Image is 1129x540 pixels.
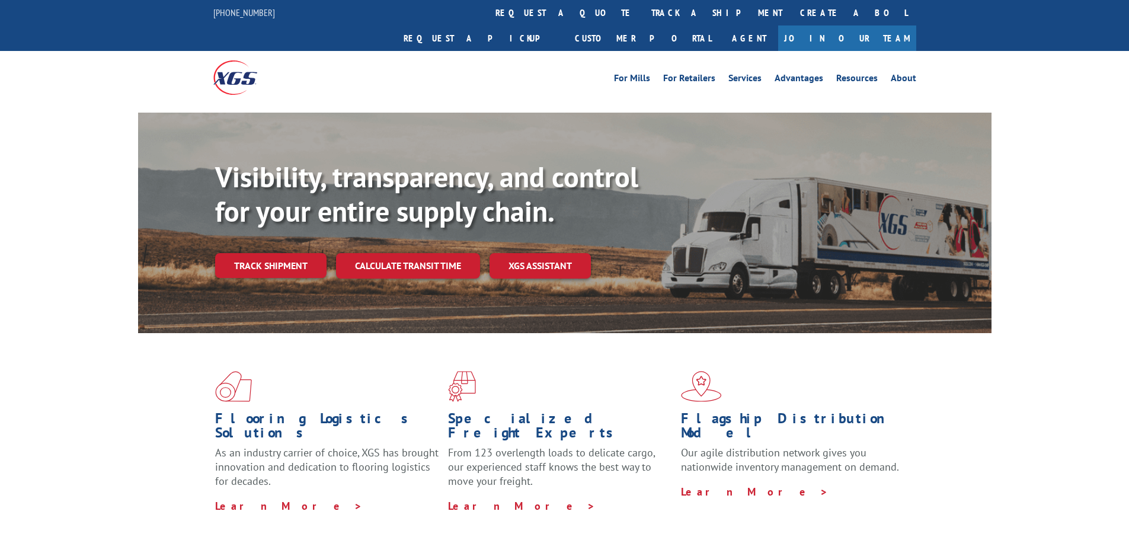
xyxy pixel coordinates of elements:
a: Services [728,74,762,87]
a: [PHONE_NUMBER] [213,7,275,18]
span: Our agile distribution network gives you nationwide inventory management on demand. [681,446,899,474]
a: Learn More > [215,499,363,513]
a: Advantages [775,74,823,87]
img: xgs-icon-focused-on-flooring-red [448,371,476,402]
p: From 123 overlength loads to delicate cargo, our experienced staff knows the best way to move you... [448,446,672,499]
a: Resources [836,74,878,87]
a: Learn More > [448,499,596,513]
img: xgs-icon-total-supply-chain-intelligence-red [215,371,252,402]
a: For Retailers [663,74,715,87]
h1: Flagship Distribution Model [681,411,905,446]
a: Request a pickup [395,25,566,51]
a: Agent [720,25,778,51]
a: Calculate transit time [336,253,480,279]
a: About [891,74,916,87]
span: As an industry carrier of choice, XGS has brought innovation and dedication to flooring logistics... [215,446,439,488]
a: Learn More > [681,485,829,499]
a: For Mills [614,74,650,87]
a: Track shipment [215,253,327,278]
a: Join Our Team [778,25,916,51]
a: Customer Portal [566,25,720,51]
h1: Flooring Logistics Solutions [215,411,439,446]
b: Visibility, transparency, and control for your entire supply chain. [215,158,638,229]
h1: Specialized Freight Experts [448,411,672,446]
a: XGS ASSISTANT [490,253,591,279]
img: xgs-icon-flagship-distribution-model-red [681,371,722,402]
